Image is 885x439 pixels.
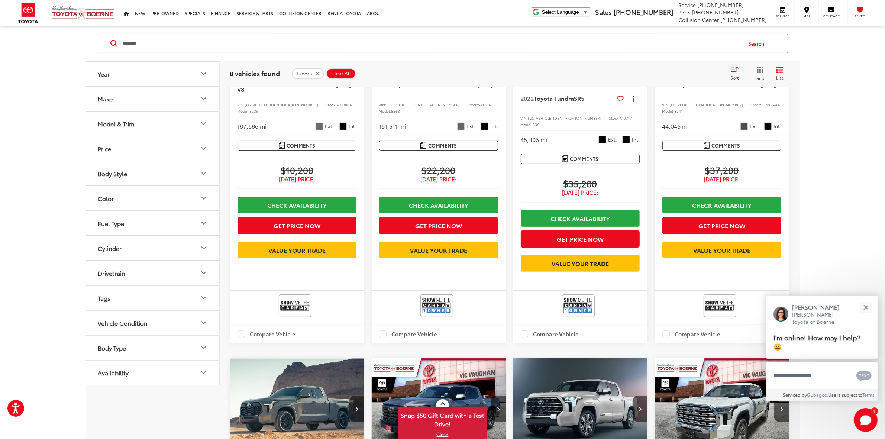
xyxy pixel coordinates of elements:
[199,144,208,153] div: Price
[86,161,220,185] button: Body StyleBody Style
[633,96,634,101] span: dropdown dots
[379,242,498,258] a: Value Your Trade
[199,243,208,252] div: Cylinder
[751,102,762,107] span: Stock:
[662,141,782,151] button: Comments
[756,75,765,81] span: Grid
[51,6,114,21] img: Vic Vaughan Toyota of Boerne
[86,136,220,161] button: PricePrice
[609,115,620,121] span: Stock:
[521,94,614,102] a: 2022Toyota TundraSR5
[478,102,491,107] span: 54178A
[86,87,220,111] button: MakeMake
[379,330,437,338] label: Compare Vehicle
[521,330,579,338] label: Compare Vehicle
[391,108,400,114] span: 8363
[379,164,498,175] span: $22,200
[766,296,878,401] div: Close[PERSON_NAME][PERSON_NAME] Toyota of BoerneI'm online! How may I help? 😀Type your messageCha...
[599,136,606,143] span: Black
[608,136,617,143] span: Ext.
[662,122,689,130] div: 44,046 mi
[731,74,739,81] span: Sort
[705,296,735,316] img: View CARFAX report
[238,76,320,93] span: Grade 4.6L V8
[662,197,782,213] a: Check Availability
[854,408,878,432] svg: Start Chat
[521,94,534,102] span: 2022
[771,66,789,81] button: List View
[792,303,847,311] p: [PERSON_NAME]
[614,7,673,17] span: [PHONE_NUMBER]
[662,164,782,175] span: $37,200
[562,155,568,162] img: Comments
[422,296,452,316] img: CarFax One Owner
[662,242,782,258] a: Value Your Trade
[521,178,640,189] span: $35,200
[379,108,391,114] span: Model:
[620,115,632,121] span: A10717
[747,66,771,81] button: Grid View
[349,123,356,130] span: Int.
[98,145,112,152] div: Price
[863,391,875,398] a: Terms
[762,102,781,107] span: 53492AAA
[379,122,406,130] div: 161,511 mi
[623,136,630,143] span: Black
[428,142,457,149] span: Comments
[491,396,506,422] button: Next image
[662,102,670,107] span: VIN:
[98,294,111,301] div: Tags
[764,123,772,130] span: Black
[199,94,208,103] div: Make
[420,142,426,148] img: Comments
[783,391,807,398] span: Serviced by
[481,123,488,130] span: Graphite
[238,122,267,130] div: 187,686 mi
[379,102,387,107] span: VIN:
[574,94,585,102] span: SR5
[466,123,475,130] span: Ext.
[704,142,710,148] img: Comments
[662,330,721,338] label: Compare Vehicle
[379,175,498,183] span: [DATE] Price:
[521,189,640,196] span: [DATE] Price:
[238,164,357,175] span: $10,200
[199,293,208,302] div: Tags
[86,286,220,310] button: TagsTags
[297,71,313,77] span: tundra
[98,369,129,376] div: Availability
[697,1,744,9] span: [PHONE_NUMBER]
[238,242,357,258] a: Value Your Trade
[245,102,319,107] span: [US_VEHICLE_IDENTIFICATION_NUMBER]
[750,123,759,130] span: Ext.
[662,175,782,183] span: [DATE] Price:
[238,217,357,234] button: Get Price Now
[86,112,220,136] button: Model & TrimModel & Trim
[662,217,782,234] button: Get Price Now
[399,407,487,430] span: Snag $50 Gift Card with a Test Drive!
[521,230,640,247] button: Get Price Now
[199,69,208,78] div: Year
[490,123,498,130] span: Int.
[711,142,740,149] span: Comments
[774,14,791,19] span: Service
[742,34,775,53] button: Search
[823,14,840,19] span: Contact
[199,268,208,277] div: Drivetrain
[379,141,498,151] button: Comments
[238,197,357,213] a: Check Availability
[349,82,351,88] span: dropdown dots
[379,197,498,213] a: Check Availability
[776,74,784,81] span: List
[774,396,789,422] button: Next image
[98,344,126,351] div: Body Type
[521,122,533,127] span: Model:
[238,141,357,151] button: Comments
[86,311,220,335] button: Vehicle ConditionVehicle Condition
[675,108,683,114] span: 8241
[199,194,208,203] div: Color
[858,299,874,315] button: Close
[692,9,739,16] span: [PHONE_NUMBER]
[86,62,220,86] button: YearYear
[807,391,829,398] a: Gubagoo.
